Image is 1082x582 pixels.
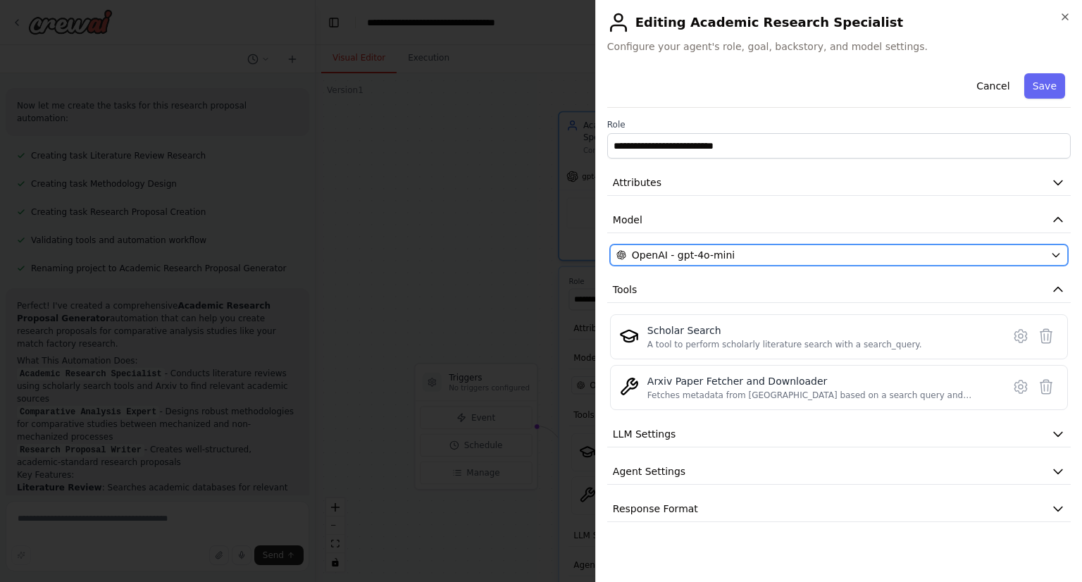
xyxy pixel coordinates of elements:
button: Delete tool [1033,374,1059,400]
button: Cancel [968,73,1018,99]
div: A tool to perform scholarly literature search with a search_query. [647,339,922,350]
span: Model [613,213,642,227]
div: Fetches metadata from [GEOGRAPHIC_DATA] based on a search query and optionally downloads PDFs. [647,390,994,401]
button: Configure tool [1008,323,1033,349]
span: Configure your agent's role, goal, backstory, and model settings. [607,39,1071,54]
span: Attributes [613,175,661,190]
button: Tools [607,277,1071,303]
div: Scholar Search [647,323,922,338]
span: Agent Settings [613,464,685,478]
button: Model [607,207,1071,233]
button: Save [1024,73,1065,99]
button: Agent Settings [607,459,1071,485]
div: Arxiv Paper Fetcher and Downloader [647,374,994,388]
span: Response Format [613,502,698,516]
button: Delete tool [1033,323,1059,349]
button: Attributes [607,170,1071,196]
img: ArxivPaperTool [619,377,639,397]
span: Tools [613,283,638,297]
button: Response Format [607,496,1071,522]
button: OpenAI - gpt-4o-mini [610,244,1068,266]
button: Configure tool [1008,374,1033,400]
h2: Editing Academic Research Specialist [607,11,1071,34]
button: LLM Settings [607,421,1071,447]
img: SerplyScholarSearchTool [619,326,639,346]
label: Role [607,119,1071,130]
span: LLM Settings [613,427,676,441]
span: OpenAI - gpt-4o-mini [632,248,735,262]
